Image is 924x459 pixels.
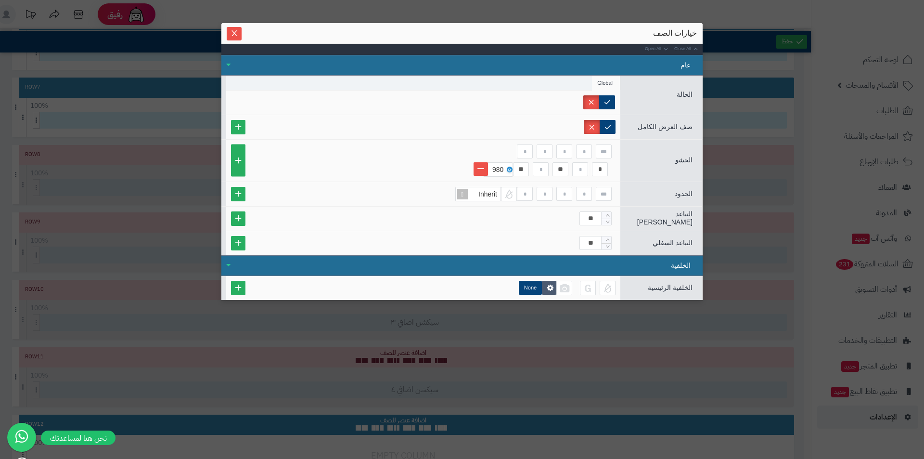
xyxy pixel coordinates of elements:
[675,190,693,197] span: الحدود
[488,163,510,176] div: 980
[602,212,611,219] span: Increase Value
[227,28,697,39] div: خيارات الصف
[602,219,611,225] span: Decrease Value
[673,44,703,54] a: Close All
[653,239,693,247] span: التباعد السفلي
[478,190,497,198] span: Inherit
[221,255,703,276] div: الخلفية
[592,76,620,90] li: Global
[637,210,693,226] span: التباعد [PERSON_NAME]
[677,91,693,98] span: الحالة
[643,44,673,54] a: Open All
[648,284,693,291] span: الخلفية الرئيسية
[221,55,703,76] div: عام
[602,236,611,243] span: Increase Value
[602,243,611,250] span: Decrease Value
[519,281,542,295] label: None
[227,27,242,40] button: Close
[638,123,693,131] span: صف العرض الكامل
[675,156,693,164] span: الحشو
